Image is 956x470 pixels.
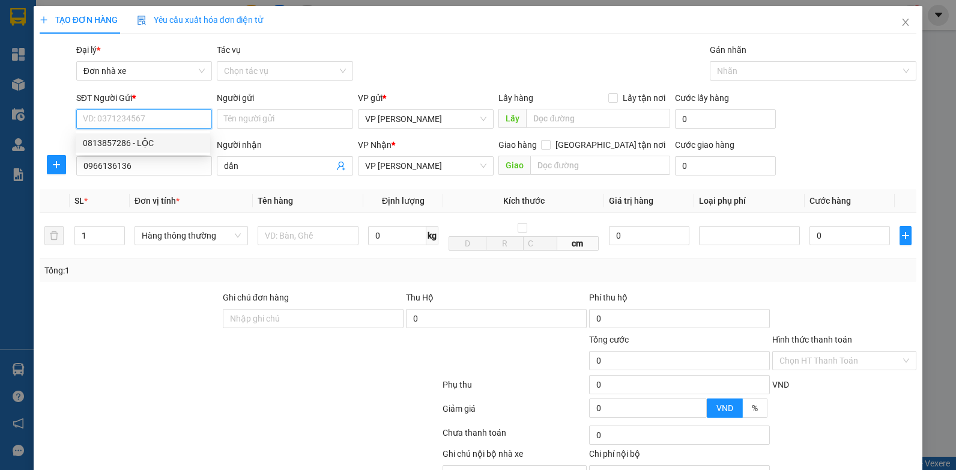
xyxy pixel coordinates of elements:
[589,447,770,465] div: Chi phí nội bộ
[358,91,494,105] div: VP gửi
[217,91,353,105] div: Người gửi
[503,196,545,206] span: Kích thước
[498,93,533,103] span: Lấy hàng
[526,109,670,128] input: Dọc đường
[137,15,264,25] span: Yêu cầu xuất hóa đơn điện tử
[40,16,48,24] span: plus
[258,196,293,206] span: Tên hàng
[382,196,425,206] span: Định lượng
[83,62,205,80] span: Đơn nhà xe
[809,196,851,206] span: Cước hàng
[135,196,180,206] span: Đơn vị tính
[900,231,911,240] span: plus
[365,157,487,175] span: VP LÊ HỒNG PHONG
[675,109,776,129] input: Cước lấy hàng
[40,15,118,25] span: TẠO ĐƠN HÀNG
[47,160,65,169] span: plus
[83,136,203,150] div: 0813857286 - LỘC
[589,335,629,344] span: Tổng cước
[217,138,353,151] div: Người nhận
[449,236,486,251] input: D
[258,226,358,245] input: VD: Bàn, Ghế
[589,291,770,309] div: Phí thu hộ
[710,45,746,55] label: Gán nhãn
[900,226,912,245] button: plus
[901,17,910,27] span: close
[44,226,64,245] button: delete
[137,16,147,25] img: icon
[675,156,776,175] input: Cước giao hàng
[47,155,66,174] button: plus
[441,402,588,423] div: Giảm giá
[74,196,84,206] span: SL
[443,447,587,465] div: Ghi chú nội bộ nhà xe
[142,227,241,245] span: Hàng thông thường
[889,6,922,40] button: Close
[675,140,734,150] label: Cước giao hàng
[551,138,670,151] span: [GEOGRAPHIC_DATA] tận nơi
[406,293,434,302] span: Thu Hộ
[498,140,537,150] span: Giao hàng
[223,293,289,302] label: Ghi chú đơn hàng
[530,156,670,175] input: Dọc đường
[486,236,524,251] input: R
[365,110,487,128] span: VP Trần Khát Chân
[441,426,588,447] div: Chưa thanh toán
[76,133,210,153] div: 0813857286 - LỘC
[609,196,653,206] span: Giá trị hàng
[223,309,404,328] input: Ghi chú đơn hàng
[716,403,733,413] span: VND
[609,226,689,245] input: 0
[557,236,599,251] span: cm
[358,140,392,150] span: VP Nhận
[694,189,805,213] th: Loại phụ phí
[772,380,789,389] span: VND
[498,156,530,175] span: Giao
[498,109,526,128] span: Lấy
[618,91,670,105] span: Lấy tận nơi
[772,335,852,344] label: Hình thức thanh toán
[441,378,588,399] div: Phụ thu
[523,236,557,251] input: C
[752,403,758,413] span: %
[426,226,438,245] span: kg
[76,45,100,55] span: Đại lý
[336,161,346,171] span: user-add
[217,45,241,55] label: Tác vụ
[675,93,729,103] label: Cước lấy hàng
[44,264,370,277] div: Tổng: 1
[76,91,213,105] div: SĐT Người Gửi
